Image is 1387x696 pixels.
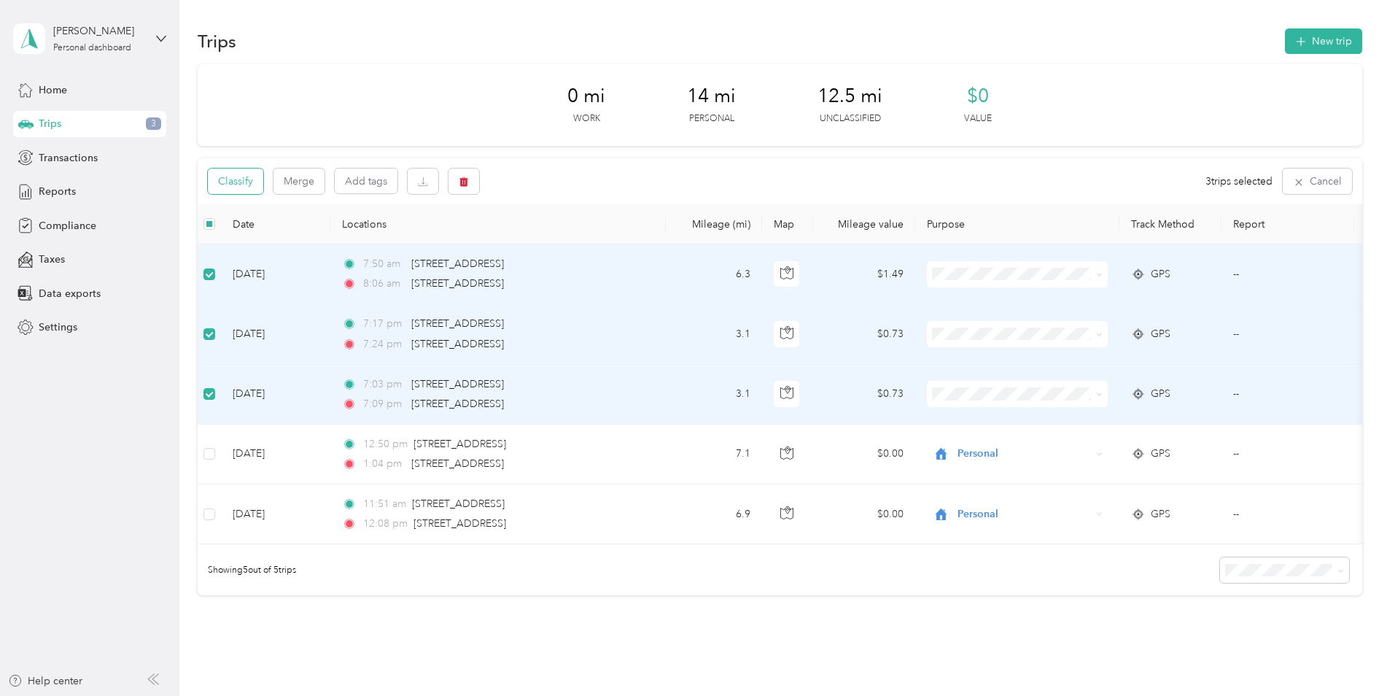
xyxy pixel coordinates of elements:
p: Work [573,112,600,125]
span: [STREET_ADDRESS] [411,457,504,470]
th: Purpose [915,204,1119,244]
span: 7:50 am [363,256,405,272]
button: Cancel [1283,169,1352,194]
span: Trips [39,116,61,131]
td: $0.73 [813,304,915,364]
th: Map [762,204,813,244]
span: Settings [39,320,77,335]
span: [STREET_ADDRESS] [413,438,506,450]
td: -- [1221,484,1354,544]
p: Personal [689,112,734,125]
td: [DATE] [221,484,330,544]
span: 12:50 pm [363,436,408,452]
span: [STREET_ADDRESS] [411,277,504,290]
span: 7:03 pm [363,376,405,393]
button: New trip [1285,28,1362,54]
p: Unclassified [820,112,881,125]
div: Personal dashboard [53,44,131,53]
td: $0.73 [813,365,915,425]
span: 7:24 pm [363,336,405,352]
th: Mileage (mi) [666,204,762,244]
span: [STREET_ADDRESS] [411,258,504,270]
td: [DATE] [221,365,330,425]
td: $0.00 [813,484,915,544]
iframe: Everlance-gr Chat Button Frame [1305,614,1387,696]
span: [STREET_ADDRESS] [411,317,504,330]
span: Home [39,82,67,98]
td: 3.1 [666,304,762,364]
td: 3.1 [666,365,762,425]
span: 3 [146,117,161,131]
td: $1.49 [813,244,915,304]
span: GPS [1151,266,1170,282]
td: [DATE] [221,244,330,304]
span: Showing 5 out of 5 trips [198,564,296,577]
th: Locations [330,204,666,244]
span: 11:51 am [363,496,406,512]
td: $0.00 [813,425,915,484]
td: [DATE] [221,304,330,364]
span: Personal [957,506,1091,522]
span: [STREET_ADDRESS] [413,517,506,530]
span: 7:09 pm [363,396,405,412]
td: 6.3 [666,244,762,304]
span: GPS [1151,386,1170,402]
span: 8:06 am [363,276,405,292]
span: Compliance [39,218,96,233]
td: [DATE] [221,425,330,484]
span: 3 trips selected [1205,174,1273,189]
span: $0 [967,85,989,108]
span: [STREET_ADDRESS] [411,378,504,390]
span: 7:17 pm [363,316,405,332]
span: Taxes [39,252,65,267]
span: Data exports [39,286,101,301]
span: 12.5 mi [817,85,882,108]
td: -- [1221,425,1354,484]
span: Reports [39,184,76,199]
button: Classify [208,169,263,194]
td: -- [1221,365,1354,425]
span: GPS [1151,446,1170,462]
span: 0 mi [567,85,605,108]
span: 14 mi [687,85,736,108]
span: 12:08 pm [363,516,408,532]
td: 7.1 [666,425,762,484]
span: GPS [1151,506,1170,522]
span: [STREET_ADDRESS] [411,338,504,350]
th: Date [221,204,330,244]
button: Merge [273,169,325,194]
th: Report [1221,204,1354,244]
h1: Trips [198,34,236,49]
button: Help center [8,673,82,689]
p: Value [964,112,992,125]
td: -- [1221,244,1354,304]
span: [STREET_ADDRESS] [411,398,504,410]
span: [STREET_ADDRESS] [412,498,505,510]
td: 6.9 [666,484,762,544]
button: Add tags [335,169,397,193]
span: Personal [957,446,1091,462]
div: [PERSON_NAME] [53,23,144,39]
td: -- [1221,304,1354,364]
span: 1:04 pm [363,456,405,472]
span: GPS [1151,326,1170,342]
span: Transactions [39,150,98,166]
th: Track Method [1119,204,1221,244]
th: Mileage value [813,204,915,244]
